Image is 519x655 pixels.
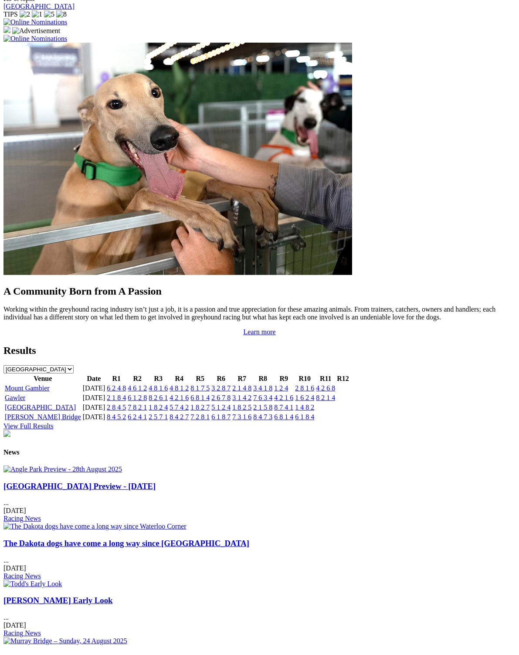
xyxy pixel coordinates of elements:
[170,384,189,392] a: 4 8 1 2
[170,413,189,421] a: 8 4 2 7
[232,384,251,392] a: 2 1 4 8
[274,374,294,383] th: R9
[149,404,168,411] a: 1 8 2 4
[5,394,25,401] a: Gawler
[107,384,126,392] a: 6 2 4 8
[274,394,293,401] a: 4 2 1 6
[20,10,30,18] img: 2
[5,384,50,392] a: Mount Gambier
[253,384,272,392] a: 3 4 1 8
[3,285,516,297] h2: A Community Born from A Passion
[12,27,60,35] img: Advertisement
[3,596,112,605] a: [PERSON_NAME] Early Look
[82,384,106,393] td: [DATE]
[149,413,168,421] a: 2 5 7 1
[170,404,189,411] a: 5 7 4 2
[3,430,10,437] img: chasers_homepage.jpg
[3,596,516,637] div: ...
[315,374,336,383] th: R11
[169,374,189,383] th: R4
[190,413,210,421] a: 7 2 8 1
[3,580,62,588] img: Todd's Early Look
[211,374,231,383] th: R6
[253,374,273,383] th: R8
[3,482,516,523] div: ...
[243,328,275,336] a: Learn more
[3,507,26,514] span: [DATE]
[3,345,516,356] h2: Results
[232,374,252,383] th: R7
[128,413,147,421] a: 6 2 4 1
[3,482,156,491] a: [GEOGRAPHIC_DATA] Preview - [DATE]
[44,10,54,18] img: 5
[295,374,315,383] th: R10
[3,305,516,321] p: Working within the greyhound racing industry isn’t just a job, it is a passion and true appreciat...
[3,448,516,456] h4: News
[82,374,106,383] th: Date
[295,413,314,421] a: 6 1 8 4
[170,394,189,401] a: 4 2 1 6
[316,394,335,401] a: 8 2 1 4
[3,523,187,530] img: The Dakota dogs have come a long way since Waterloo Corner
[56,10,67,18] img: 8
[253,413,272,421] a: 8 4 7 3
[5,413,81,421] a: [PERSON_NAME] Bridge
[295,404,314,411] a: 1 4 8 2
[190,404,210,411] a: 1 8 2 7
[3,621,26,629] span: [DATE]
[128,394,147,401] a: 6 1 2 8
[295,394,314,401] a: 1 6 2 4
[3,572,41,580] a: Racing News
[211,394,231,401] a: 2 6 7 8
[3,515,41,522] a: Racing News
[274,384,288,392] a: 1 2 4
[3,564,26,572] span: [DATE]
[211,404,231,411] a: 5 1 2 4
[211,384,231,392] a: 3 2 8 7
[82,413,106,421] td: [DATE]
[32,10,42,18] img: 1
[107,394,126,401] a: 2 1 8 4
[232,394,251,401] a: 3 1 4 2
[253,404,272,411] a: 2 1 5 8
[128,384,147,392] a: 4 6 1 2
[3,422,54,430] a: View Full Results
[274,404,293,411] a: 8 7 4 1
[128,404,147,411] a: 7 8 2 1
[107,404,126,411] a: 2 8 4 5
[190,384,210,392] a: 8 1 7 5
[3,465,122,473] img: Angle Park Preview - 28th August 2025
[253,394,272,401] a: 7 6 3 4
[5,404,76,411] a: [GEOGRAPHIC_DATA]
[316,384,335,392] a: 4 2 6 8
[107,413,126,421] a: 8 4 5 2
[336,374,349,383] th: R12
[295,384,314,392] a: 2 8 1 6
[3,539,249,548] a: The Dakota dogs have come a long way since [GEOGRAPHIC_DATA]
[3,629,41,637] a: Racing News
[149,384,168,392] a: 4 8 1 6
[148,374,168,383] th: R3
[4,374,81,383] th: Venue
[3,3,75,10] a: [GEOGRAPHIC_DATA]
[190,374,210,383] th: R5
[3,26,10,33] img: 15187_Greyhounds_GreysPlayCentral_Resize_SA_WebsiteBanner_300x115_2025.jpg
[82,394,106,402] td: [DATE]
[232,413,251,421] a: 7 3 1 6
[3,43,352,275] img: Westy_Cropped.jpg
[3,18,67,26] img: Online Nominations
[149,394,168,401] a: 8 2 6 1
[232,404,251,411] a: 1 8 2 5
[3,10,18,18] span: TIPS
[3,35,67,43] img: Online Nominations
[127,374,147,383] th: R2
[82,403,106,412] td: [DATE]
[3,539,516,580] div: ...
[274,413,293,421] a: 6 8 1 4
[211,413,231,421] a: 6 1 8 7
[190,394,210,401] a: 6 8 1 4
[3,637,127,645] img: Murray Bridge – Sunday, 24 August 2025
[106,374,126,383] th: R1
